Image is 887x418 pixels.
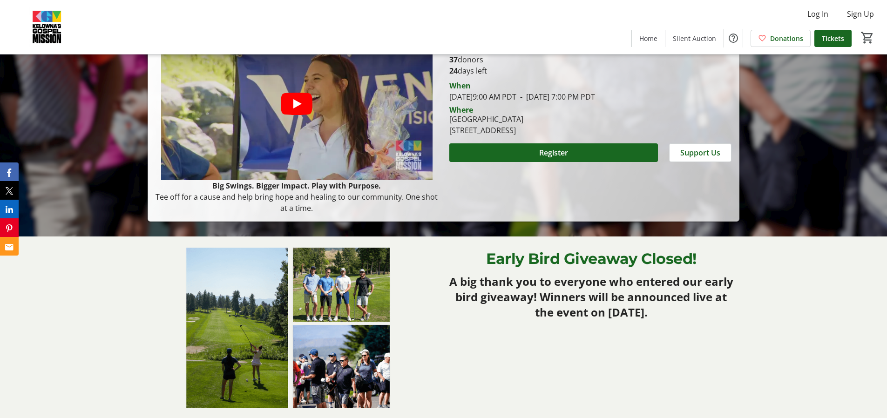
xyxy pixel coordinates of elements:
[153,248,438,408] img: undefined
[724,29,743,47] button: Help
[516,92,595,102] span: [DATE] 7:00 PM PDT
[449,106,473,114] div: Where
[822,34,844,43] span: Tickets
[680,147,720,158] span: Support Us
[665,30,724,47] a: Silent Auction
[840,7,881,21] button: Sign Up
[847,8,874,20] span: Sign Up
[449,125,523,136] div: [STREET_ADDRESS]
[770,34,803,43] span: Donations
[449,143,658,162] button: Register
[814,30,852,47] a: Tickets
[449,54,458,65] b: 37
[669,143,731,162] button: Support Us
[632,30,665,47] a: Home
[539,147,568,158] span: Register
[212,181,381,191] strong: Big Swings. Bigger Impact. Play with Purpose.
[156,191,438,214] p: Tee off for a cause and help bring hope and healing to our community. One shot at a time.
[449,274,733,320] strong: A big thank you to everyone who entered our early bird giveaway! Winners will be announced live a...
[807,8,828,20] span: Log In
[859,29,876,46] button: Cart
[449,80,471,91] div: When
[6,4,88,50] img: Kelowna's Gospel Mission's Logo
[751,30,811,47] a: Donations
[449,92,516,102] span: [DATE] 9:00 AM PDT
[516,92,526,102] span: -
[281,93,312,115] button: Play video
[673,34,716,43] span: Silent Auction
[449,65,731,76] p: days left
[449,66,458,76] span: 24
[449,248,733,270] p: Early Bird Giveaway Closed!
[800,7,836,21] button: Log In
[449,54,731,65] p: donors
[639,34,657,43] span: Home
[449,114,523,125] div: [GEOGRAPHIC_DATA]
